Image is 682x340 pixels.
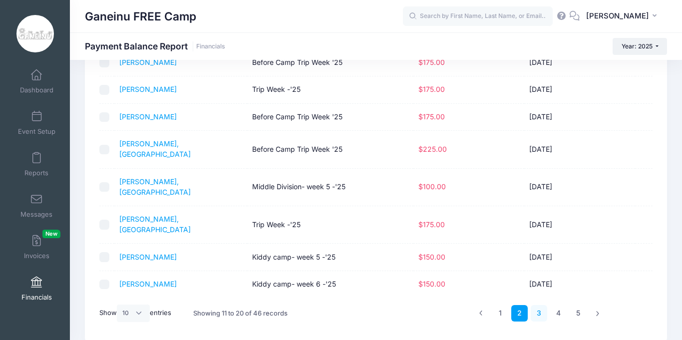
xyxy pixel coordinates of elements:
[13,105,60,140] a: Event Setup
[13,64,60,99] a: Dashboard
[20,210,52,219] span: Messages
[524,131,635,168] td: [DATE]
[85,5,196,28] h1: Ganeinu FREE Camp
[524,244,635,271] td: [DATE]
[13,147,60,182] a: Reports
[247,49,413,76] td: Before Camp Trip Week '25
[196,43,225,50] a: Financials
[247,104,413,131] td: Before Camp Trip Week '25
[119,253,177,261] a: [PERSON_NAME]
[16,15,54,52] img: Ganeinu FREE Camp
[119,280,177,288] a: [PERSON_NAME]
[418,145,447,153] span: $225.00
[24,169,48,177] span: Reports
[524,49,635,76] td: [DATE]
[511,305,528,322] a: 2
[13,271,60,306] a: Financials
[18,127,55,136] span: Event Setup
[13,188,60,223] a: Messages
[418,253,445,261] span: $150.00
[21,293,52,302] span: Financials
[117,305,150,322] select: Showentries
[119,177,191,196] a: [PERSON_NAME], [GEOGRAPHIC_DATA]
[492,305,508,322] a: 1
[247,244,413,271] td: Kiddy camp- week 5 -'25
[247,131,413,168] td: Before Camp Trip Week '25
[622,42,653,50] span: Year: 2025
[85,41,225,51] h1: Payment Balance Report
[524,206,635,244] td: [DATE]
[418,280,445,288] span: $150.00
[570,305,586,322] a: 5
[524,169,635,206] td: [DATE]
[418,85,445,93] span: $175.00
[418,58,445,66] span: $175.00
[524,104,635,131] td: [DATE]
[247,76,413,103] td: Trip Week -'25
[580,5,667,28] button: [PERSON_NAME]
[119,85,177,93] a: [PERSON_NAME]
[247,206,413,244] td: Trip Week -'25
[586,10,649,21] span: [PERSON_NAME]
[193,302,288,325] div: Showing 11 to 20 of 46 records
[247,271,413,298] td: Kiddy camp- week 6 -'25
[119,58,177,66] a: [PERSON_NAME]
[20,86,53,94] span: Dashboard
[247,169,413,206] td: Middle Division- week 5 -'25
[524,271,635,298] td: [DATE]
[613,38,667,55] button: Year: 2025
[119,215,191,234] a: [PERSON_NAME], [GEOGRAPHIC_DATA]
[418,220,445,229] span: $175.00
[418,112,445,121] span: $175.00
[42,230,60,238] span: New
[119,139,191,158] a: [PERSON_NAME], [GEOGRAPHIC_DATA]
[403,6,553,26] input: Search by First Name, Last Name, or Email...
[99,305,171,322] label: Show entries
[418,182,446,191] span: $100.00
[119,112,177,121] a: [PERSON_NAME]
[524,76,635,103] td: [DATE]
[550,305,567,322] a: 4
[13,230,60,265] a: InvoicesNew
[531,305,547,322] a: 3
[24,252,49,260] span: Invoices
